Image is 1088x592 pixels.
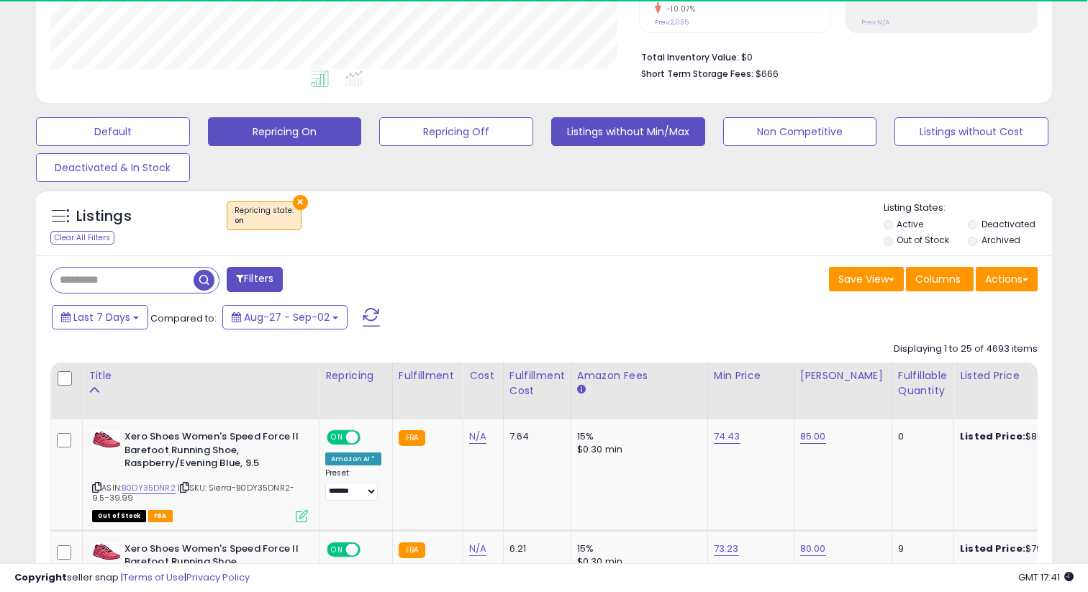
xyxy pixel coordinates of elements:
[641,51,739,63] b: Total Inventory Value:
[714,429,740,444] a: 74.43
[960,368,1084,383] div: Listed Price
[641,68,753,80] b: Short Term Storage Fees:
[328,432,346,444] span: ON
[14,570,67,584] strong: Copyright
[800,429,826,444] a: 85.00
[897,218,923,230] label: Active
[960,429,1025,443] b: Listed Price:
[244,310,330,324] span: Aug-27 - Sep-02
[325,468,381,501] div: Preset:
[379,117,533,146] button: Repricing Off
[509,430,560,443] div: 7.64
[982,234,1020,246] label: Archived
[52,305,148,329] button: Last 7 Days
[960,542,1025,555] b: Listed Price:
[123,570,184,584] a: Terms of Use
[328,543,346,555] span: ON
[92,482,294,504] span: | SKU: Sierra-B0DY35DNR2-9.5-39.99
[884,201,1053,215] p: Listing States:
[14,571,250,585] div: seller snap | |
[92,510,146,522] span: All listings that are currently out of stock and unavailable for purchase on Amazon
[469,368,497,383] div: Cost
[92,430,121,448] img: 41zZgnbeFPL._SL40_.jpg
[898,430,943,443] div: 0
[577,542,697,555] div: 15%
[829,267,904,291] button: Save View
[800,368,886,383] div: [PERSON_NAME]
[509,368,565,399] div: Fulfillment Cost
[150,311,217,325] span: Compared to:
[50,231,114,245] div: Clear All Filters
[399,368,457,383] div: Fulfillment
[577,443,697,456] div: $0.30 min
[124,542,299,586] b: Xero Shoes Women's Speed Force II Barefoot Running Shoe, Raspberry/Evening Blue, 7.5
[655,18,689,27] small: Prev: 2,035
[509,542,560,555] div: 6.21
[235,205,294,227] span: Repricing state :
[89,368,313,383] div: Title
[208,117,362,146] button: Repricing On
[641,47,1027,65] li: $0
[897,234,949,246] label: Out of Stock
[976,267,1038,291] button: Actions
[124,430,299,474] b: Xero Shoes Women's Speed Force II Barefoot Running Shoe, Raspberry/Evening Blue, 9.5
[894,117,1048,146] button: Listings without Cost
[577,383,586,396] small: Amazon Fees.
[661,4,696,14] small: -10.07%
[861,18,889,27] small: Prev: N/A
[756,67,779,81] span: $666
[399,430,425,446] small: FBA
[148,510,173,522] span: FBA
[551,117,705,146] button: Listings without Min/Max
[714,542,739,556] a: 73.23
[577,368,702,383] div: Amazon Fees
[73,310,130,324] span: Last 7 Days
[227,267,283,292] button: Filters
[960,542,1079,555] div: $79.96
[92,542,121,560] img: 41zZgnbeFPL._SL40_.jpg
[915,272,961,286] span: Columns
[469,429,486,444] a: N/A
[960,430,1079,443] div: $85.00
[325,368,386,383] div: Repricing
[898,542,943,555] div: 9
[36,117,190,146] button: Default
[898,368,948,399] div: Fulfillable Quantity
[800,542,826,556] a: 80.00
[906,267,974,291] button: Columns
[1018,570,1074,584] span: 2025-09-10 17:41 GMT
[122,482,176,494] a: B0DY35DNR2
[293,195,308,210] button: ×
[399,542,425,558] small: FBA
[235,216,294,226] div: on
[325,452,381,465] div: Amazon AI *
[76,206,132,227] h5: Listings
[186,570,250,584] a: Privacy Policy
[714,368,788,383] div: Min Price
[36,153,190,182] button: Deactivated & In Stock
[469,542,486,556] a: N/A
[222,305,348,329] button: Aug-27 - Sep-02
[577,430,697,443] div: 15%
[358,432,381,444] span: OFF
[982,218,1035,230] label: Deactivated
[894,342,1038,356] div: Displaying 1 to 25 of 4693 items
[723,117,877,146] button: Non Competitive
[92,430,308,521] div: ASIN:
